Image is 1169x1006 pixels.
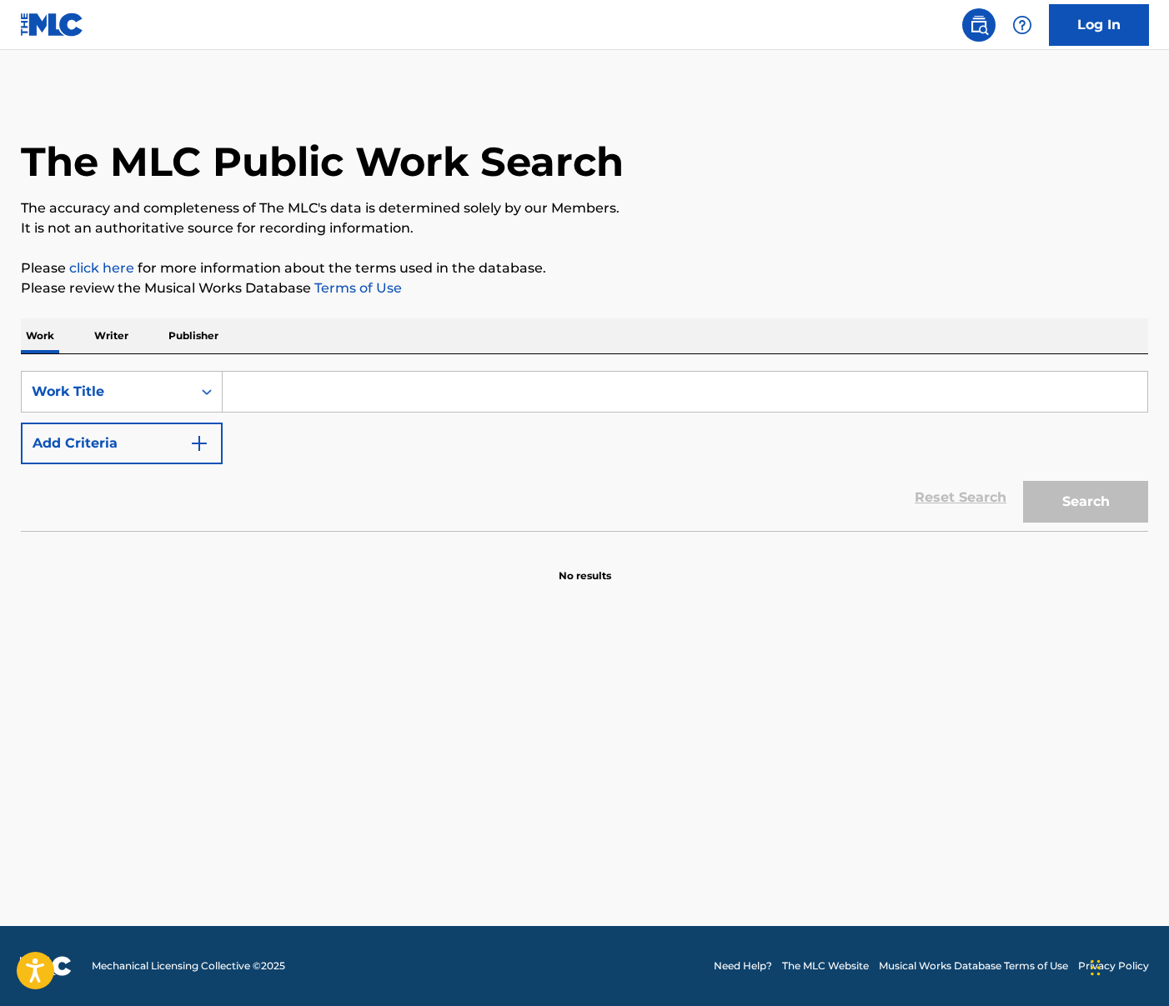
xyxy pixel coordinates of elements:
form: Search Form [21,371,1148,531]
span: Mechanical Licensing Collective © 2025 [92,958,285,973]
img: MLC Logo [20,13,84,37]
p: Please for more information about the terms used in the database. [21,258,1148,278]
h1: The MLC Public Work Search [21,137,624,187]
a: Musical Works Database Terms of Use [879,958,1068,973]
a: Terms of Use [311,280,402,296]
img: 9d2ae6d4665cec9f34b9.svg [189,433,209,453]
p: Publisher [163,318,223,353]
iframe: Chat Widget [1086,926,1169,1006]
p: Writer [89,318,133,353]
a: Log In [1049,4,1149,46]
p: It is not an authoritative source for recording information. [21,218,1148,238]
p: The accuracy and completeness of The MLC's data is determined solely by our Members. [21,198,1148,218]
div: Drag [1091,943,1101,993]
img: logo [20,956,72,976]
p: Please review the Musical Works Database [21,278,1148,298]
p: No results [559,548,611,583]
img: help [1012,15,1032,35]
a: Public Search [962,8,996,42]
button: Add Criteria [21,423,223,464]
a: Need Help? [714,958,772,973]
div: Help [1006,8,1039,42]
div: Work Title [32,382,182,402]
a: Privacy Policy [1078,958,1149,973]
a: The MLC Website [782,958,869,973]
img: search [969,15,989,35]
a: click here [69,260,134,276]
p: Work [21,318,59,353]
